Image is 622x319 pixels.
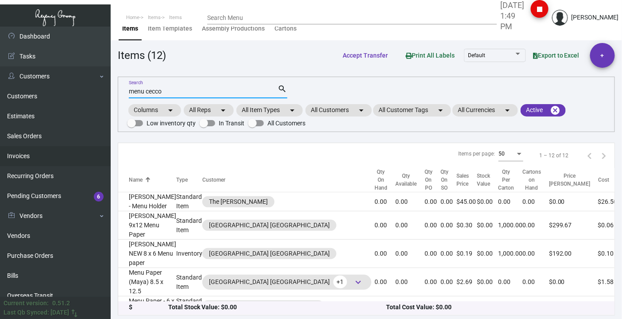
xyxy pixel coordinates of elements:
span: + [601,43,604,68]
td: [PERSON_NAME] 9x12 Menu Paper [118,211,176,240]
mat-icon: arrow_drop_down [435,105,446,116]
div: Qty Per Carton [498,168,514,192]
td: $26.50 [598,192,618,211]
td: Standard Item [176,296,202,315]
div: Sales Price [456,172,469,188]
mat-select: Items per page: [498,151,523,157]
mat-icon: arrow_drop_down [356,105,367,116]
td: 0.00 [375,240,395,268]
span: Low inventory qty [147,118,196,128]
div: Last Qb Synced: [DATE] [4,308,69,317]
span: Items [148,15,161,20]
div: Qty On PO [425,168,440,192]
div: Cartons on Hand [522,168,541,192]
td: $0.00 [456,296,477,315]
div: Qty Available [395,172,425,188]
td: 0.00 [395,192,425,211]
div: The [PERSON_NAME] [209,197,268,206]
div: [GEOGRAPHIC_DATA] [GEOGRAPHIC_DATA] [209,221,330,230]
button: Export to Excel [526,47,587,63]
mat-chip: All Reps [184,104,234,117]
td: 1,000.00 [498,211,522,240]
button: + [590,43,615,68]
td: $0.30 [456,211,477,240]
div: Current version: [4,299,49,308]
div: Cartons on Hand [522,168,549,192]
td: 0.00 [440,240,456,268]
span: Items [169,15,182,20]
td: 0.00 [498,296,522,315]
td: 0.00 [440,268,456,296]
div: Qty Per Carton [498,168,522,192]
td: $0.06 [598,211,618,240]
div: Cost [598,176,609,184]
td: $192.00 [549,240,598,268]
td: Menu Paper - 6 x 8 [118,296,176,315]
button: Print All Labels [398,47,462,64]
div: Qty On SO [440,168,448,192]
div: 1 – 12 of 12 [539,152,568,159]
div: $ [129,303,168,312]
div: Type [176,176,188,184]
div: Qty On SO [440,168,456,192]
div: Items per page: [458,150,495,158]
span: Print All Labels [406,52,455,59]
span: In Transit [219,118,244,128]
td: Standard Item [176,268,202,296]
td: 0.00 [522,296,549,315]
td: 0.00 [425,240,440,268]
td: 0.00 [440,211,456,240]
td: 0.00 [425,192,440,211]
span: Default [468,52,485,58]
div: Sales Price [456,172,477,188]
mat-icon: search [278,84,287,94]
button: Next page [597,148,611,163]
mat-icon: arrow_drop_down [502,105,513,116]
td: 0.00 [425,268,440,296]
mat-chip: All Item Types [236,104,303,117]
td: $299.67 [549,211,598,240]
span: All Customers [267,118,305,128]
div: Price [PERSON_NAME] [549,172,590,188]
td: 0.00 [522,192,549,211]
td: 0.00 [498,268,522,296]
span: Accept Transfer [343,52,388,59]
td: $0.00 [477,296,498,315]
td: 0.00 [375,296,395,315]
div: Total Stock Value: $0.00 [168,303,386,312]
mat-chip: All Customers [305,104,372,117]
div: Items (12) [118,47,166,63]
span: 50 [498,151,505,157]
td: [PERSON_NAME] NEW 8 x 6 Menu paper [118,240,176,268]
td: 0.00 [395,240,425,268]
div: Qty Available [395,172,417,188]
td: 0.00 [375,211,395,240]
div: 0.51.2 [52,299,70,308]
td: Inventory [176,240,202,268]
td: $0.00 [477,192,498,211]
div: [GEOGRAPHIC_DATA] [GEOGRAPHIC_DATA] [209,249,330,258]
td: $0.00 [477,240,498,268]
th: Customer [202,168,375,192]
td: $2.69 [456,268,477,296]
img: admin@bootstrapmaster.com [552,10,568,26]
td: 0.00 [522,268,549,296]
td: $1.58 [598,296,618,315]
td: 0.00 [522,240,549,268]
span: Home [126,15,139,20]
td: 0.00 [440,192,456,211]
mat-chip: All Currencies [452,104,518,117]
mat-chip: Active [521,104,566,117]
td: 0.00 [522,211,549,240]
button: Previous page [583,148,597,163]
td: 0.00 [395,211,425,240]
div: [GEOGRAPHIC_DATA] [GEOGRAPHIC_DATA] [209,276,365,289]
div: Qty On Hand [375,168,387,192]
td: 0.00 [425,296,440,315]
td: $0.00 [549,268,598,296]
div: Total Cost Value: $0.00 [386,303,604,312]
td: 0.00 [440,296,456,315]
mat-chip: Columns [128,104,181,117]
mat-icon: arrow_drop_down [165,105,176,116]
mat-chip: All Customer Tags [373,104,451,117]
